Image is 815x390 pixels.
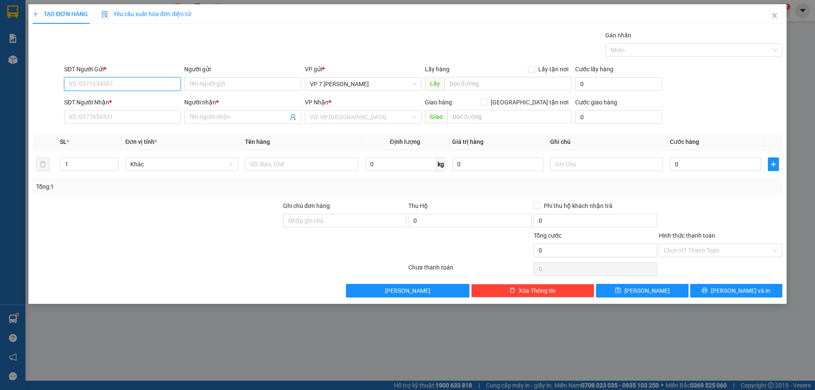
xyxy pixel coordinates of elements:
button: plus [768,157,779,171]
span: delete [509,287,515,294]
span: Đơn vị tính [125,138,157,145]
span: Cước hàng [670,138,699,145]
div: Tổng: 1 [36,182,315,191]
span: Thu Hộ [408,202,428,209]
span: Tên hàng [245,138,270,145]
span: [PERSON_NAME] [385,286,430,295]
input: 0 [452,157,543,171]
input: Cước lấy hàng [575,77,662,91]
button: save[PERSON_NAME] [596,284,688,297]
div: VP gửi [305,65,422,74]
img: logo.jpg [5,7,47,49]
label: Ghi chú đơn hàng [283,202,330,209]
button: Close [763,4,787,28]
span: Giao [425,110,447,123]
label: Gán nhãn [605,32,631,39]
b: [DOMAIN_NAME] [113,7,205,21]
span: VP 7 Phạm Văn Đồng [310,78,416,90]
button: delete [36,157,50,171]
button: deleteXóa Thông tin [471,284,595,297]
span: plus [768,161,778,168]
label: Hình thức thanh toán [659,232,715,239]
div: Chưa thanh toán [407,263,533,278]
span: Lấy [425,77,444,90]
span: Yêu cầu xuất hóa đơn điện tử [101,11,191,17]
div: SĐT Người Nhận [64,98,181,107]
h2: 3IC5WYFF [5,49,68,63]
button: [PERSON_NAME] [346,284,469,297]
span: Tổng cước [534,232,562,239]
span: Lấy tận nơi [535,65,572,74]
label: Cước giao hàng [575,99,617,106]
span: SL [60,138,67,145]
span: save [615,287,621,294]
h2: VP Nhận: VP [PERSON_NAME] [45,49,205,103]
span: user-add [289,114,296,121]
span: Phí thu hộ khách nhận trả [540,201,616,210]
div: Người gửi [184,65,301,74]
span: printer [702,287,708,294]
button: printer[PERSON_NAME] và In [690,284,782,297]
span: VP Nhận [305,99,329,106]
span: Khác [130,158,233,171]
span: Xóa Thông tin [519,286,556,295]
span: [PERSON_NAME] và In [711,286,770,295]
div: SĐT Người Gửi [64,65,181,74]
span: Lấy hàng [425,66,450,73]
span: close [771,12,778,19]
input: Dọc đường [444,77,572,90]
label: Cước lấy hàng [575,66,613,73]
img: icon [101,11,108,18]
span: kg [437,157,445,171]
span: Định lượng [390,138,420,145]
input: Ghi Chú [550,157,663,171]
b: Sao Việt [51,20,104,34]
span: [GEOGRAPHIC_DATA] tận nơi [487,98,572,107]
input: Cước giao hàng [575,110,662,124]
span: TẠO ĐƠN HÀNG [33,11,88,17]
div: Người nhận [184,98,301,107]
span: plus [33,11,39,17]
input: Ghi chú đơn hàng [283,214,407,227]
span: [PERSON_NAME] [624,286,670,295]
span: Giá trị hàng [452,138,483,145]
input: Dọc đường [447,110,572,123]
th: Ghi chú [547,134,666,150]
span: Giao hàng [425,99,452,106]
input: VD: Bàn, Ghế [245,157,358,171]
